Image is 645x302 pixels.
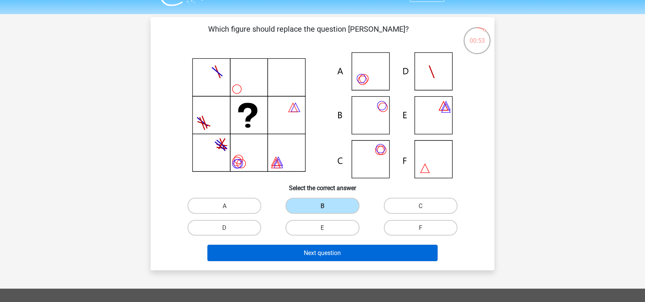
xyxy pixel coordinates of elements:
[222,224,226,231] font: D
[419,202,422,210] font: C
[223,202,226,210] font: A
[289,184,356,192] font: Select the correct answer
[207,245,438,261] button: Next question
[470,37,485,44] font: 00:53
[321,224,324,231] font: E
[208,24,409,34] font: Which figure should replace the question [PERSON_NAME]?
[304,249,341,257] font: Next question
[321,202,324,210] font: B
[419,224,422,231] font: F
